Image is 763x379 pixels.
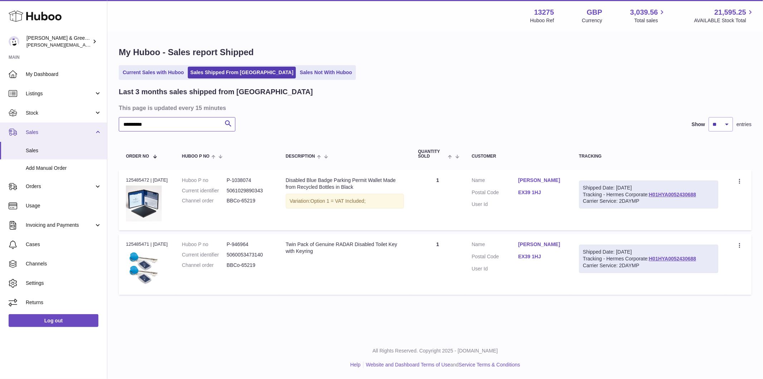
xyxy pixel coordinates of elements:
[182,251,227,258] dt: Current identifier
[26,241,102,248] span: Cases
[286,194,404,208] div: Variation:
[634,17,666,24] span: Total sales
[227,251,272,258] dd: 5060053473140
[579,181,719,209] div: Tracking - Hermes Corporate:
[9,36,19,47] img: ellen@bluebadgecompany.co.uk
[227,177,272,184] dd: P-1038074
[583,198,715,205] div: Carrier Service: 2DAYMP
[714,8,746,17] span: 21,595.25
[182,177,227,184] dt: Huboo P no
[737,121,752,128] span: entries
[692,121,705,128] label: Show
[182,154,210,159] span: Huboo P no
[583,262,715,269] div: Carrier Service: 2DAYMP
[472,189,518,198] dt: Postal Code
[579,245,719,273] div: Tracking - Hermes Corporate:
[518,253,565,260] a: EX39 1HJ
[227,262,272,269] dd: BBCo-65219
[363,361,520,368] li: and
[459,362,520,368] a: Service Terms & Conditions
[26,280,102,287] span: Settings
[630,8,666,24] a: 3,039.56 Total sales
[518,241,565,248] a: [PERSON_NAME]
[119,47,752,58] h1: My Huboo - Sales report Shipped
[26,222,94,229] span: Invoicing and Payments
[649,256,696,262] a: H01HYA0052430688
[286,241,404,255] div: Twin Pack of Genuine RADAR Disabled Toilet Key with Keyring
[126,241,168,248] div: 125485471 | [DATE]
[113,347,757,354] p: All Rights Reserved. Copyright 2025 - [DOMAIN_NAME]
[297,67,354,78] a: Sales Not With Huboo
[26,202,102,209] span: Usage
[227,197,272,204] dd: BBCo-65219
[182,197,227,204] dt: Channel order
[26,299,102,306] span: Returns
[120,67,186,78] a: Current Sales with Huboo
[418,149,446,159] span: Quantity Sold
[518,177,565,184] a: [PERSON_NAME]
[188,67,296,78] a: Sales Shipped From [GEOGRAPHIC_DATA]
[119,87,313,97] h2: Last 3 months sales shipped from [GEOGRAPHIC_DATA]
[472,241,518,250] dt: Name
[126,177,168,183] div: 125485472 | [DATE]
[286,177,404,191] div: Disabled Blue Badge Parking Permit Wallet Made from Recycled Bottles in Black
[411,170,465,230] td: 1
[579,154,719,159] div: Tracking
[472,201,518,208] dt: User Id
[286,154,315,159] span: Description
[227,241,272,248] dd: P-946964
[518,189,565,196] a: EX39 1HJ
[694,8,754,24] a: 21,595.25 AVAILABLE Stock Total
[182,241,227,248] dt: Huboo P no
[26,71,102,78] span: My Dashboard
[587,8,602,17] strong: GBP
[126,154,149,159] span: Order No
[119,104,750,112] h3: This page is updated every 15 minutes
[694,17,754,24] span: AVAILABLE Stock Total
[350,362,361,368] a: Help
[227,187,272,194] dd: 5061029890343
[26,90,94,97] span: Listings
[26,260,102,267] span: Channels
[472,154,565,159] div: Customer
[26,183,94,190] span: Orders
[26,165,102,172] span: Add Manual Order
[182,262,227,269] dt: Channel order
[472,265,518,272] dt: User Id
[126,186,162,221] img: BlueBadgeCoFeb25-040.jpg
[472,253,518,262] dt: Postal Code
[411,234,465,294] td: 1
[583,249,715,255] div: Shipped Date: [DATE]
[582,17,602,24] div: Currency
[534,8,554,17] strong: 13275
[9,314,98,327] a: Log out
[126,250,162,286] img: $_57.JPG
[530,17,554,24] div: Huboo Ref
[26,110,94,116] span: Stock
[583,184,715,191] div: Shipped Date: [DATE]
[472,177,518,186] dt: Name
[310,198,366,204] span: Option 1 = VAT Included;
[182,187,227,194] dt: Current identifier
[366,362,450,368] a: Website and Dashboard Terms of Use
[649,192,696,197] a: H01HYA0052430688
[26,147,102,154] span: Sales
[26,42,143,48] span: [PERSON_NAME][EMAIL_ADDRESS][DOMAIN_NAME]
[26,129,94,136] span: Sales
[26,35,91,48] div: [PERSON_NAME] & Green Ltd
[630,8,658,17] span: 3,039.56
